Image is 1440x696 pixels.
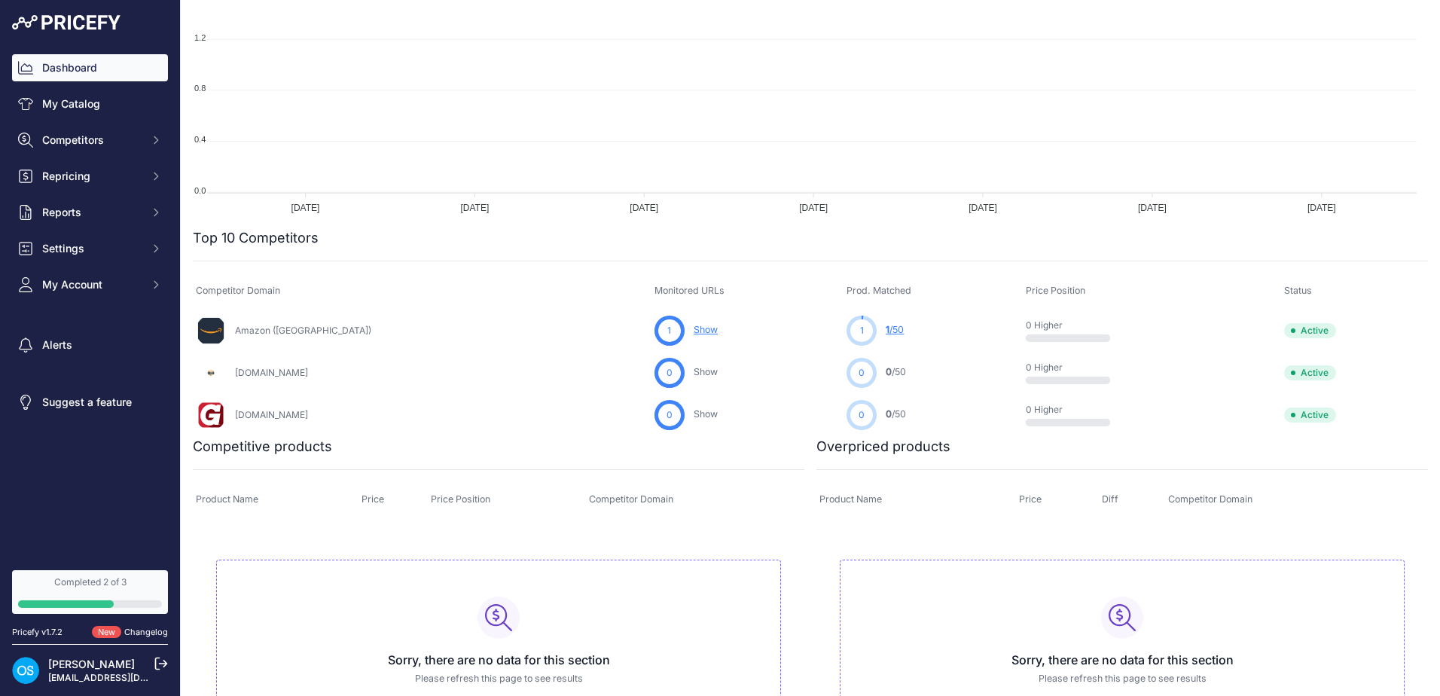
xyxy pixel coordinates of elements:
span: Reports [42,205,141,220]
h2: Overpriced products [816,436,950,457]
p: 0 Higher [1026,362,1122,374]
a: Suggest a feature [12,389,168,416]
a: Show [694,324,718,335]
tspan: [DATE] [630,203,658,213]
tspan: 0.8 [194,84,206,93]
a: My Catalog [12,90,168,118]
h2: Top 10 Competitors [193,227,319,249]
span: New [92,626,121,639]
span: 0 [886,408,892,420]
span: 0 [667,366,673,380]
span: Price Position [1026,285,1085,296]
p: Please refresh this page to see results [229,672,768,686]
tspan: [DATE] [799,203,828,213]
span: Active [1284,365,1336,380]
span: 0 [859,408,865,422]
span: Product Name [819,493,882,505]
a: Dashboard [12,54,168,81]
span: Active [1284,408,1336,423]
h2: Competitive products [193,436,332,457]
a: Completed 2 of 3 [12,570,168,614]
span: 1 [860,324,864,337]
span: Diff [1102,493,1118,505]
a: [DOMAIN_NAME] [235,409,308,420]
p: Please refresh this page to see results [853,672,1392,686]
a: Alerts [12,331,168,359]
tspan: [DATE] [969,203,997,213]
span: Price [1019,493,1042,505]
tspan: [DATE] [1307,203,1336,213]
span: Competitor Domain [589,493,673,505]
span: Settings [42,241,141,256]
h3: Sorry, there are no data for this section [853,651,1392,669]
a: 1/50 [886,324,904,335]
span: 1 [886,324,889,335]
tspan: [DATE] [291,203,320,213]
a: [DOMAIN_NAME] [235,367,308,378]
div: Pricefy v1.7.2 [12,626,63,639]
div: Completed 2 of 3 [18,576,162,588]
a: [EMAIL_ADDRESS][DOMAIN_NAME] [48,672,206,683]
button: Reports [12,199,168,226]
span: Repricing [42,169,141,184]
span: My Account [42,277,141,292]
a: Show [694,408,718,420]
button: Competitors [12,127,168,154]
span: Competitor Domain [196,285,280,296]
span: Status [1284,285,1312,296]
span: 0 [886,366,892,377]
button: My Account [12,271,168,298]
button: Repricing [12,163,168,190]
a: Show [694,366,718,377]
span: 0 [667,408,673,422]
a: 0/50 [886,366,906,377]
h3: Sorry, there are no data for this section [229,651,768,669]
nav: Sidebar [12,54,168,552]
span: Product Name [196,493,258,505]
tspan: 1.2 [194,33,206,42]
a: 0/50 [886,408,906,420]
a: Amazon ([GEOGRAPHIC_DATA]) [235,325,371,336]
tspan: 0.4 [194,135,206,144]
span: Monitored URLs [654,285,725,296]
button: Settings [12,235,168,262]
p: 0 Higher [1026,404,1122,416]
a: Changelog [124,627,168,637]
img: Pricefy Logo [12,15,121,30]
span: Prod. Matched [847,285,911,296]
tspan: 0.0 [194,186,206,195]
tspan: [DATE] [1138,203,1167,213]
span: Price [362,493,384,505]
tspan: [DATE] [460,203,489,213]
a: [PERSON_NAME] [48,658,135,670]
span: 0 [859,366,865,380]
span: Competitor Domain [1168,493,1252,505]
span: Active [1284,323,1336,338]
span: Price Position [431,493,490,505]
p: 0 Higher [1026,319,1122,331]
span: 1 [667,324,671,337]
span: Competitors [42,133,141,148]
